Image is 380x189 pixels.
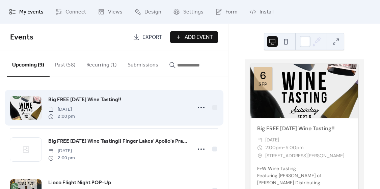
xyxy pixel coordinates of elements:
span: Lioco Flight Night POP-Up [48,179,111,187]
div: ​ [257,136,263,144]
a: My Events [4,3,49,21]
span: Settings [183,8,203,16]
a: Export [128,31,167,43]
span: Views [108,8,123,16]
div: 6 [260,71,266,81]
span: [STREET_ADDRESS][PERSON_NAME] [265,152,344,160]
a: Settings [168,3,209,21]
button: Recurring (1) [81,51,122,76]
button: Submissions [122,51,164,76]
span: 5:00pm [286,144,303,152]
span: Design [144,8,161,16]
a: Big FREE [DATE] Wine Tasting!! Finger Lakes' Apollo's Praise Wines [48,137,187,146]
button: Add Event [170,31,218,43]
a: Design [129,3,166,21]
span: Big FREE [DATE] Wine Tasting!! Finger Lakes' Apollo's Praise Wines [48,137,187,145]
div: Big FREE [DATE] Wine Tasting!! [250,125,358,133]
div: F+W Wine Tasting Featuring [PERSON_NAME] of [PERSON_NAME] Distributing [250,165,358,186]
button: Upcoming (9) [7,51,50,77]
a: Install [244,3,278,21]
span: 2:00 pm [48,155,75,162]
span: - [283,144,286,152]
span: 2:00pm [265,144,283,152]
button: Past (58) [50,51,81,76]
span: My Events [19,8,44,16]
span: Add Event [185,33,213,42]
span: [DATE] [265,136,279,144]
span: Export [142,33,162,42]
span: 2:00 pm [48,113,75,120]
div: Sep [259,82,267,87]
div: ​ [257,144,263,152]
a: Connect [50,3,91,21]
span: [DATE] [48,147,75,155]
a: Big FREE [DATE] Wine Tasting!! [48,96,121,104]
span: Big FREE [DATE] Wine Tasting!! [48,96,121,104]
span: Form [225,8,238,16]
span: Events [10,30,33,45]
span: Connect [65,8,86,16]
span: [DATE] [48,106,75,113]
a: Form [210,3,243,21]
a: Views [93,3,128,21]
span: Install [260,8,273,16]
div: ​ [257,152,263,160]
a: Lioco Flight Night POP-Up [48,179,111,187]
